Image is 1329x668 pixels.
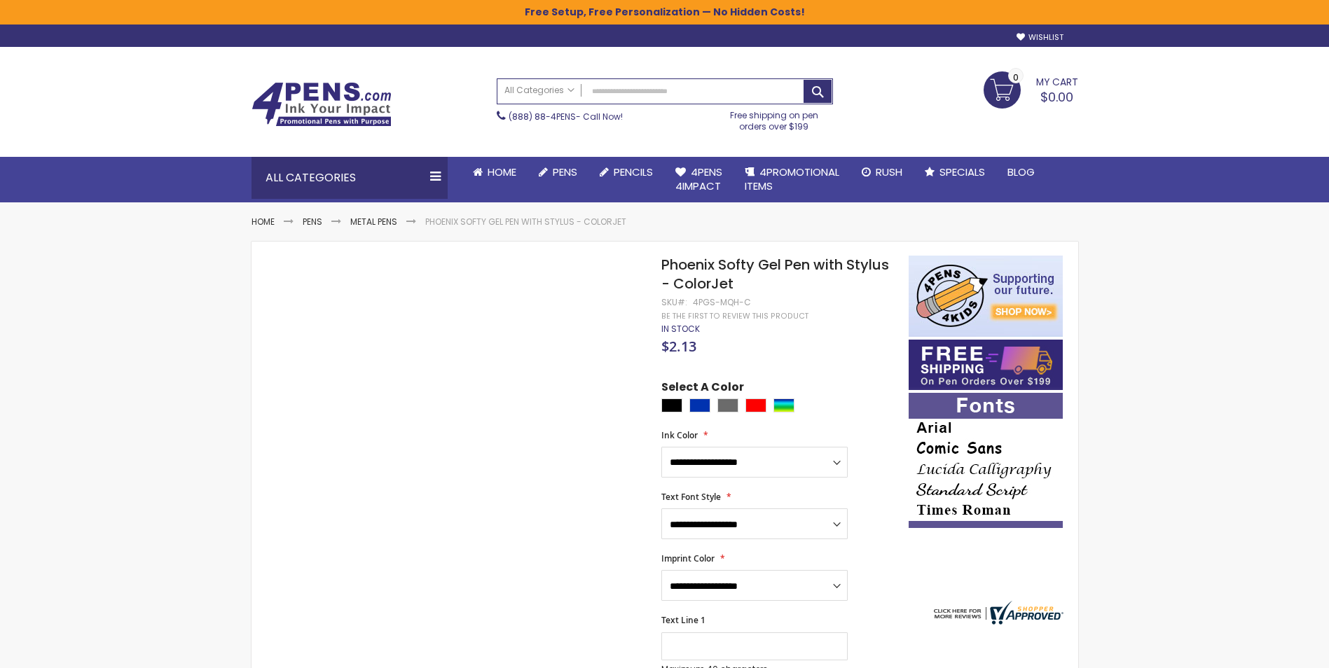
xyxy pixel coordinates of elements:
[661,311,808,321] a: Be the first to review this product
[930,601,1063,625] img: 4pens.com widget logo
[252,82,392,127] img: 4Pens Custom Pens and Promotional Products
[909,256,1063,337] img: 4pens 4 kids
[661,429,698,441] span: Ink Color
[252,157,448,199] div: All Categories
[1013,71,1019,84] span: 0
[1007,165,1035,179] span: Blog
[661,398,682,412] div: Black
[661,296,687,308] strong: SKU
[693,297,751,308] div: 4PGS-MQH-C
[745,165,839,193] span: 4PROMOTIONAL ITEMS
[252,216,275,228] a: Home
[939,165,985,179] span: Specials
[350,216,397,228] a: Metal Pens
[509,111,623,123] span: - Call Now!
[661,491,721,503] span: Text Font Style
[876,165,902,179] span: Rush
[504,85,574,96] span: All Categories
[664,157,734,202] a: 4Pens4impact
[734,157,851,202] a: 4PROMOTIONALITEMS
[851,157,914,188] a: Rush
[661,614,705,626] span: Text Line 1
[661,323,700,335] div: Availability
[488,165,516,179] span: Home
[930,615,1063,627] a: 4pens.com certificate URL
[996,157,1046,188] a: Blog
[661,255,889,293] span: Phoenix Softy Gel Pen with Stylus - ColorJet
[497,79,581,102] a: All Categories
[689,398,710,412] div: Blue
[1040,88,1073,106] span: $0.00
[1017,32,1063,43] a: Wishlist
[909,340,1063,390] img: Free shipping on orders over $199
[914,157,996,188] a: Specials
[745,398,766,412] div: Red
[715,104,833,132] div: Free shipping on pen orders over $199
[661,337,696,356] span: $2.13
[675,165,722,193] span: 4Pens 4impact
[717,398,738,412] div: Grey
[553,165,577,179] span: Pens
[588,157,664,188] a: Pencils
[528,157,588,188] a: Pens
[462,157,528,188] a: Home
[303,216,322,228] a: Pens
[661,323,700,335] span: In stock
[509,111,576,123] a: (888) 88-4PENS
[773,398,794,412] div: Assorted
[661,380,744,398] span: Select A Color
[425,216,626,228] li: Phoenix Softy Gel Pen with Stylus - ColorJet
[909,393,1063,528] img: font-personalization-examples
[661,552,715,564] span: Imprint Color
[984,71,1078,106] a: $0.00 0
[614,165,653,179] span: Pencils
